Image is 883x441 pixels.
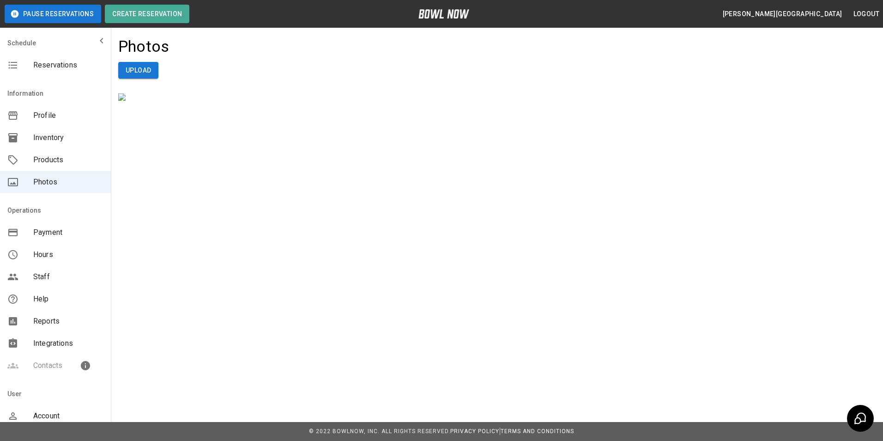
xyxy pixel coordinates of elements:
span: Reservations [33,60,103,71]
img: logo [418,9,469,18]
span: Photos [33,177,103,188]
span: Products [33,154,103,165]
span: Profile [33,110,103,121]
span: Staff [33,271,103,282]
h4: Photos [118,37,169,56]
span: Reports [33,316,103,327]
button: [PERSON_NAME][GEOGRAPHIC_DATA] [719,6,846,23]
a: Terms and Conditions [501,428,574,435]
span: © 2022 BowlNow, Inc. All Rights Reserved. [309,428,450,435]
span: Inventory [33,132,103,143]
button: Pause Reservations [5,5,101,23]
span: Payment [33,227,103,238]
span: Account [33,410,103,422]
span: Help [33,294,103,305]
a: Privacy Policy [450,428,499,435]
button: Create Reservation [105,5,189,23]
button: Upload [118,62,158,79]
span: Hours [33,249,103,260]
img: businesses%2FRI5hI3xFwNZ0CB8PDhY4%2Fimages%2FjgVWIFHpE4Oj1mEJ0OQI [118,93,257,101]
button: Logout [850,6,883,23]
span: Integrations [33,338,103,349]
